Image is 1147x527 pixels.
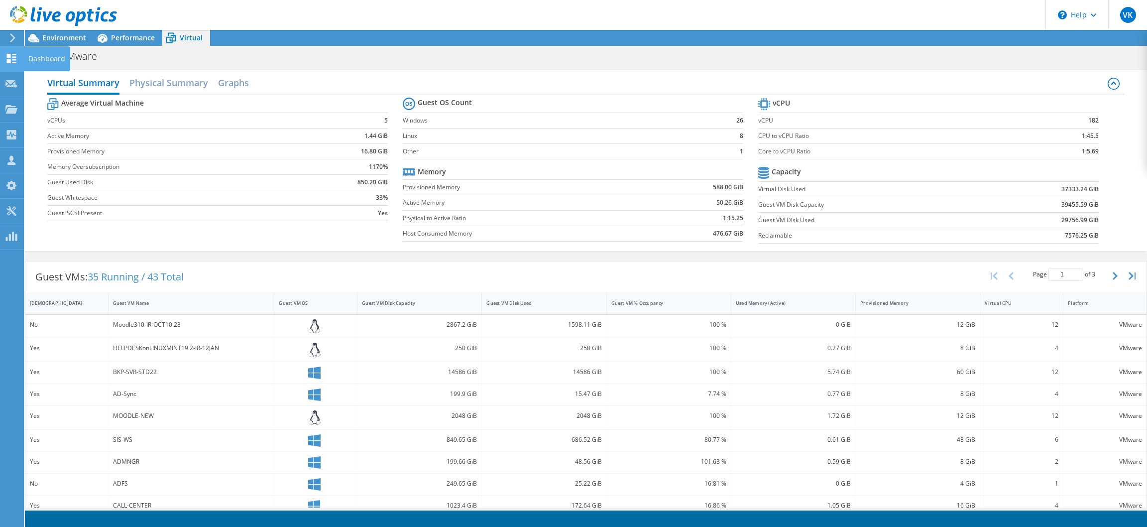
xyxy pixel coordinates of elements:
label: Windows [403,116,712,126]
div: VMware [1068,434,1142,445]
div: 2 [985,456,1058,467]
span: Page of [1033,268,1095,281]
div: 250 GiB [486,343,601,354]
div: Platform [1068,300,1130,306]
div: 4 [985,500,1058,511]
div: 0 GiB [736,319,851,330]
div: Guest VM Disk Capacity [362,300,465,306]
div: 5.74 GiB [736,367,851,378]
div: 250 GiB [362,343,477,354]
div: 12 [985,319,1058,330]
b: 33% [376,193,388,203]
div: 16.86 % [611,500,726,511]
label: vCPU [758,116,1021,126]
div: [DEMOGRAPHIC_DATA] [30,300,92,306]
b: Average Virtual Machine [61,98,144,108]
b: 5 [384,116,388,126]
b: 39455.59 GiB [1061,200,1099,210]
div: Yes [30,367,104,378]
div: 8 GiB [860,343,975,354]
div: 0.27 GiB [736,343,851,354]
h1: UOB-VMware [32,51,113,62]
b: 7576.25 GiB [1065,231,1099,241]
b: 50.26 GiB [716,198,743,208]
b: 476.67 GiB [713,229,743,239]
div: 0.61 GiB [736,434,851,445]
span: Virtual [180,33,203,42]
span: Environment [42,33,86,42]
div: Yes [30,343,104,354]
div: 7.74 % [611,389,726,399]
div: 199.9 GiB [362,389,477,399]
div: 12 GiB [860,319,975,330]
div: Yes [30,456,104,467]
b: Guest OS Count [418,98,472,108]
div: Dashboard [23,46,70,71]
label: Guest iSCSI Present [47,208,306,218]
div: 100 % [611,343,726,354]
label: Memory Oversubscription [47,162,306,172]
div: 100 % [611,319,726,330]
label: Active Memory [47,131,306,141]
div: VMware [1068,410,1142,421]
div: 101.63 % [611,456,726,467]
div: Guest VMs: [25,262,194,292]
div: 4 GiB [860,478,975,489]
svg: \n [1058,10,1067,19]
div: ADFS [113,478,270,489]
b: 850.20 GiB [357,177,388,187]
label: Linux [403,131,712,141]
div: 1023.4 GiB [362,500,477,511]
div: 0.77 GiB [736,389,851,399]
div: 2048 GiB [486,410,601,421]
b: vCPU [773,98,790,108]
div: ADMNGR [113,456,270,467]
div: 100 % [611,410,726,421]
div: 172.64 GiB [486,500,601,511]
div: VMware [1068,478,1142,489]
div: 12 [985,410,1058,421]
div: BKP-SVR-STD22 [113,367,270,378]
div: VMware [1068,500,1142,511]
label: Reclaimable [758,231,981,241]
h2: Virtual Summary [47,73,119,95]
div: 100 % [611,367,726,378]
div: Yes [30,410,104,421]
label: Active Memory [403,198,644,208]
span: 35 Running / 43 Total [88,270,184,283]
div: 686.52 GiB [486,434,601,445]
label: Host Consumed Memory [403,229,644,239]
label: Virtual Disk Used [758,184,981,194]
div: Yes [30,389,104,399]
b: 16.80 GiB [361,146,388,156]
b: 26 [736,116,743,126]
div: 12 GiB [860,410,975,421]
span: 3 [1092,270,1095,278]
div: 2867.2 GiB [362,319,477,330]
div: 14586 GiB [486,367,601,378]
div: Yes [30,500,104,511]
label: CPU to vCPU Ratio [758,131,1021,141]
label: Guest VM Disk Used [758,215,981,225]
div: 16 GiB [860,500,975,511]
b: 1170% [369,162,388,172]
div: 849.65 GiB [362,434,477,445]
div: 16.81 % [611,478,726,489]
label: Provisioned Memory [47,146,306,156]
div: VMware [1068,343,1142,354]
b: 182 [1088,116,1099,126]
div: 1 [985,478,1058,489]
div: Guest VM OS [279,300,341,306]
div: Moodle310-IR-OCT10.23 [113,319,270,330]
div: 12 [985,367,1058,378]
div: VMware [1068,319,1142,330]
div: VMware [1068,456,1142,467]
div: 1598.11 GiB [486,319,601,330]
div: 1.05 GiB [736,500,851,511]
div: Guest VM Disk Used [486,300,589,306]
div: HELPDESKonLINUXMINT19.2-IR-12JAN [113,343,270,354]
b: 8 [740,131,743,141]
b: 29756.99 GiB [1061,215,1099,225]
div: MOODLE-NEW [113,410,270,421]
div: 199.66 GiB [362,456,477,467]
